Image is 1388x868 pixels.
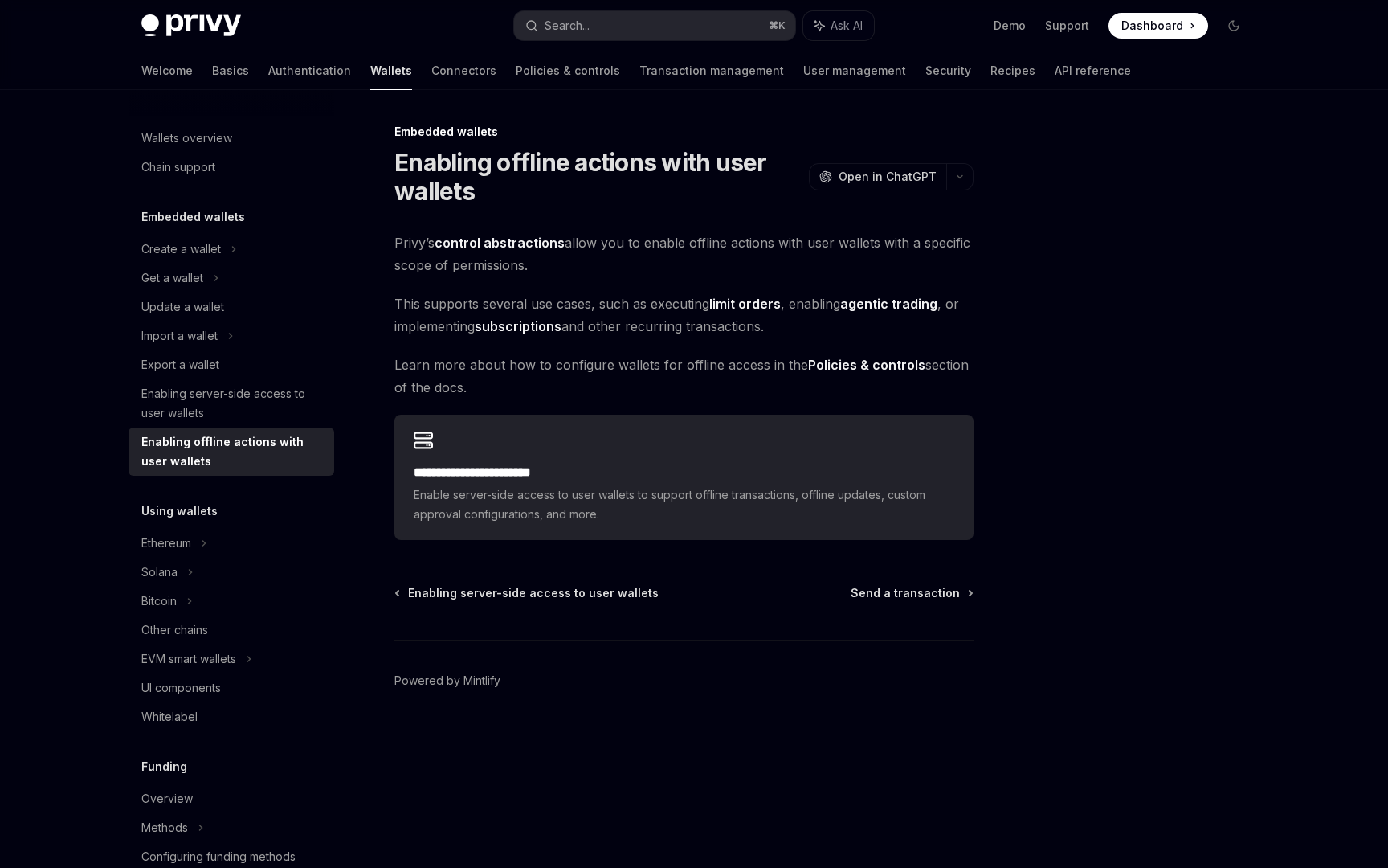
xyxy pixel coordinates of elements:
strong: agentic trading [840,296,937,312]
a: Enabling offline actions with user wallets [129,428,334,476]
a: Export a wallet [129,350,334,379]
div: Get a wallet [141,268,203,288]
div: Whitelabel [141,707,198,727]
a: Wallets [370,51,412,90]
a: Wallets overview [129,124,334,153]
div: Overview [141,789,193,809]
div: Chain support [141,158,215,177]
div: Configuring funding methods [141,847,296,866]
div: UI components [141,678,221,698]
span: Enabling server-side access to user wallets [408,585,659,601]
a: Enabling server-side access to user wallets [396,585,659,601]
div: Create a wallet [141,240,221,259]
span: Ask AI [831,18,863,34]
a: Connectors [431,51,496,90]
h5: Embedded wallets [141,207,245,227]
div: Methods [141,818,188,837]
a: Recipes [990,51,1035,90]
a: API reference [1055,51,1131,90]
a: control abstractions [435,235,565,252]
div: Embedded wallets [394,124,974,140]
div: Wallets overview [141,129,232,148]
a: Overview [129,784,334,813]
strong: limit orders [709,296,781,312]
h5: Funding [141,757,187,776]
a: **** **** **** **** ****Enable server-side access to user wallets to support offline transactions... [394,415,974,540]
a: Transaction management [639,51,784,90]
a: Welcome [141,51,193,90]
span: Learn more about how to configure wallets for offline access in the section of the docs. [394,354,974,399]
div: Search... [545,16,590,35]
div: Bitcoin [141,592,177,611]
a: Enabling server-side access to user wallets [129,379,334,428]
div: EVM smart wallets [141,649,236,669]
span: Dashboard [1121,18,1183,34]
a: User management [803,51,906,90]
a: Support [1045,18,1089,34]
a: Dashboard [1108,13,1208,39]
h5: Using wallets [141,502,218,521]
a: Policies & controls [516,51,620,90]
a: Whitelabel [129,702,334,731]
a: Basics [212,51,249,90]
button: Open in ChatGPT [809,163,946,190]
a: Powered by Mintlify [394,673,500,689]
div: Export a wallet [141,355,219,375]
span: Send a transaction [851,585,960,601]
a: Chain support [129,153,334,182]
span: Privy’s allow you to enable offline actions with user wallets with a specific scope of permissions. [394,231,974,276]
span: Open in ChatGPT [839,169,937,185]
div: Solana [141,563,178,582]
div: Update a wallet [141,297,224,317]
div: Other chains [141,620,208,640]
span: ⌘ K [769,19,786,32]
div: Import a wallet [141,326,218,346]
a: Other chains [129,616,334,645]
a: Update a wallet [129,293,334,321]
div: Enabling offline actions with user wallets [141,432,325,471]
a: Demo [994,18,1026,34]
span: This supports several use cases, such as executing , enabling , or implementing and other recurri... [394,293,974,338]
strong: subscriptions [475,318,561,334]
button: Ask AI [803,11,874,40]
a: Send a transaction [851,585,972,601]
a: UI components [129,674,334,702]
button: Search...⌘K [514,11,795,40]
strong: Policies & controls [808,357,925,373]
div: Enabling server-side access to user wallets [141,384,325,423]
a: Authentication [268,51,351,90]
h1: Enabling offline actions with user wallets [394,148,802,206]
div: Ethereum [141,534,191,553]
a: Security [925,51,971,90]
span: Enable server-side access to user wallets to support offline transactions, offline updates, custo... [414,485,954,524]
img: dark logo [141,14,241,37]
button: Toggle dark mode [1221,13,1247,39]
